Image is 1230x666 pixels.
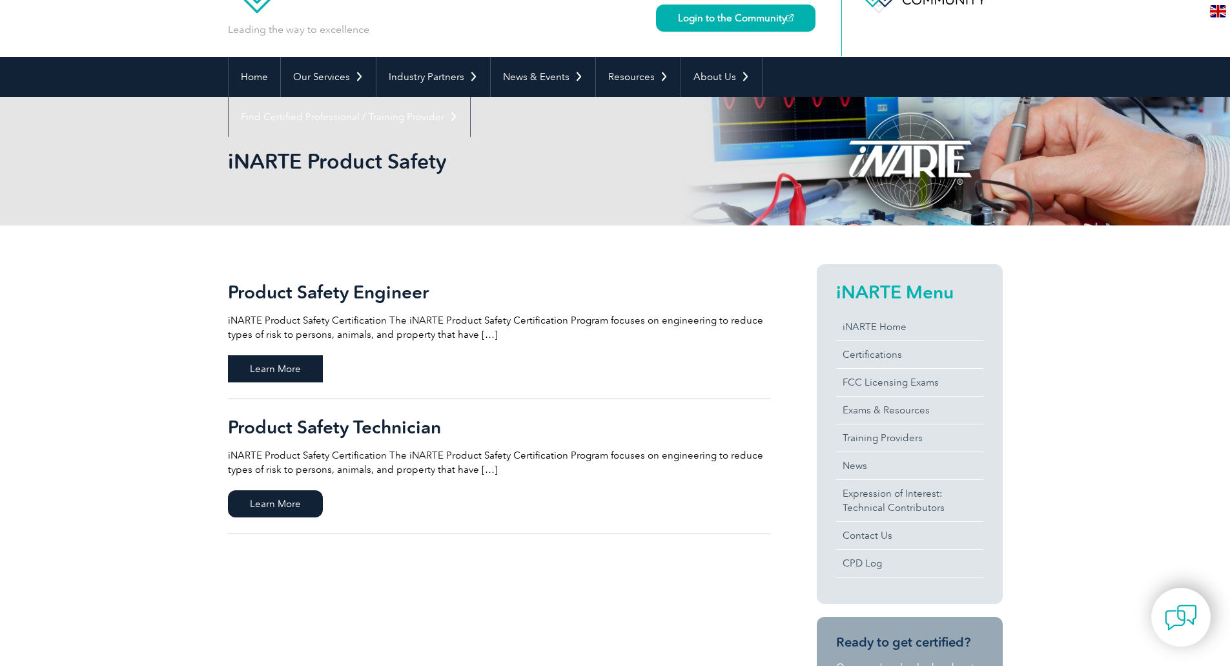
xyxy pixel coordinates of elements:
[836,522,983,549] a: Contact Us
[836,369,983,396] a: FCC Licensing Exams
[836,282,983,302] h2: iNARTE Menu
[228,23,369,37] p: Leading the way to excellence
[491,57,595,97] a: News & Events
[228,313,770,342] p: iNARTE Product Safety Certification The iNARTE Product Safety Certification Program focuses on en...
[656,5,815,32] a: Login to the Community
[836,634,983,650] h3: Ready to get certified?
[228,399,770,534] a: Product Safety Technician iNARTE Product Safety Certification The iNARTE Product Safety Certifica...
[1210,5,1226,17] img: en
[228,448,770,477] p: iNARTE Product Safety Certification The iNARTE Product Safety Certification Program focuses on en...
[836,550,983,577] a: CPD Log
[228,490,323,517] span: Learn More
[229,97,470,137] a: Find Certified Professional / Training Provider
[836,452,983,479] a: News
[376,57,490,97] a: Industry Partners
[836,397,983,424] a: Exams & Resources
[836,480,983,521] a: Expression of Interest:Technical Contributors
[836,313,983,340] a: iNARTE Home
[836,341,983,368] a: Certifications
[281,57,376,97] a: Our Services
[1165,601,1197,634] img: contact-chat.png
[229,57,280,97] a: Home
[596,57,681,97] a: Resources
[228,264,770,399] a: Product Safety Engineer iNARTE Product Safety Certification The iNARTE Product Safety Certificati...
[836,424,983,452] a: Training Providers
[228,149,724,174] h1: iNARTE Product Safety
[786,14,794,21] img: open_square.png
[228,282,770,302] h2: Product Safety Engineer
[228,355,323,382] span: Learn More
[681,57,762,97] a: About Us
[228,417,770,437] h2: Product Safety Technician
